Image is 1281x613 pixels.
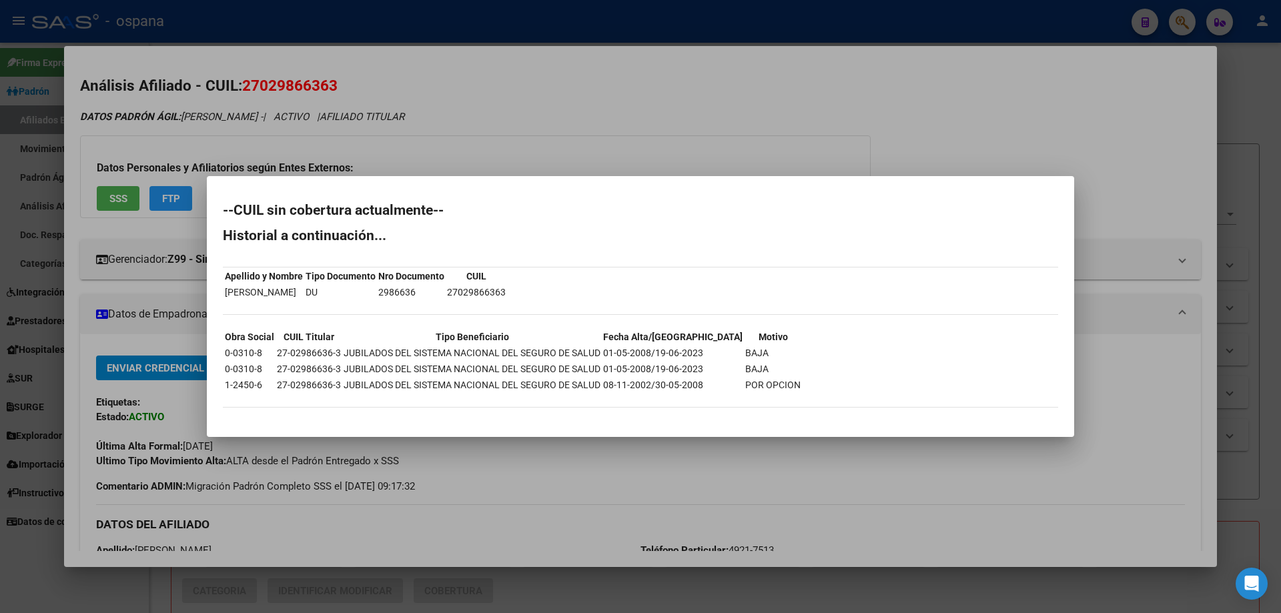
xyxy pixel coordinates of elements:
[305,285,376,299] td: DU
[276,362,342,376] td: 27-02986636-3
[224,269,304,283] th: Apellido y Nombre
[224,330,275,344] th: Obra Social
[224,378,275,392] td: 1-2450-6
[745,378,801,392] td: POR OPCION
[378,285,445,299] td: 2986636
[276,330,342,344] th: CUIL Titular
[276,346,342,360] td: 27-02986636-3
[446,269,506,283] th: CUIL
[343,330,601,344] th: Tipo Beneficiario
[602,362,743,376] td: 01-05-2008/19-06-2023
[745,346,801,360] td: BAJA
[745,330,801,344] th: Motivo
[223,203,1058,217] h2: --CUIL sin cobertura actualmente--
[343,378,601,392] td: JUBILADOS DEL SISTEMA NACIONAL DEL SEGURO DE SALUD
[224,362,275,376] td: 0-0310-8
[343,346,601,360] td: JUBILADOS DEL SISTEMA NACIONAL DEL SEGURO DE SALUD
[446,285,506,299] td: 27029866363
[378,269,445,283] th: Nro Documento
[305,269,376,283] th: Tipo Documento
[1236,568,1268,600] div: Open Intercom Messenger
[602,346,743,360] td: 01-05-2008/19-06-2023
[745,362,801,376] td: BAJA
[223,229,1058,242] h2: Historial a continuación...
[224,285,304,299] td: [PERSON_NAME]
[602,330,743,344] th: Fecha Alta/[GEOGRAPHIC_DATA]
[602,378,743,392] td: 08-11-2002/30-05-2008
[224,346,275,360] td: 0-0310-8
[343,362,601,376] td: JUBILADOS DEL SISTEMA NACIONAL DEL SEGURO DE SALUD
[276,378,342,392] td: 27-02986636-3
